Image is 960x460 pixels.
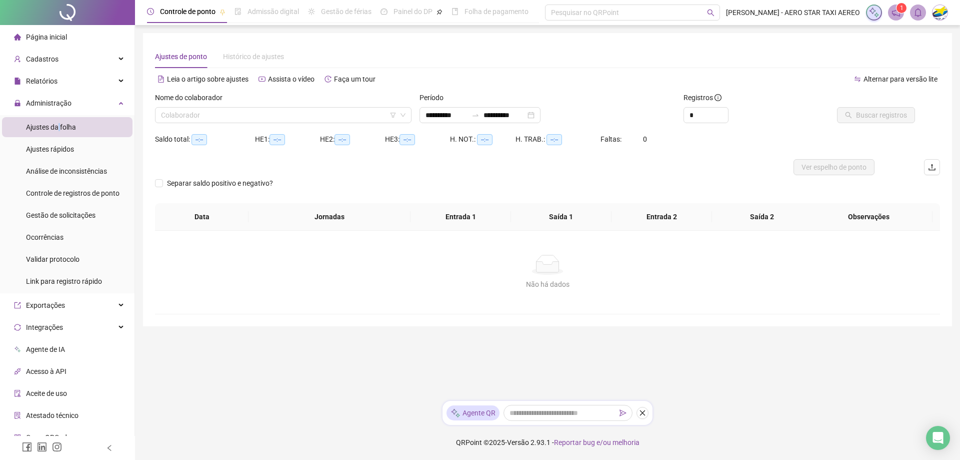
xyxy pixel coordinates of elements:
span: pushpin [436,9,442,15]
span: --:-- [546,134,562,145]
div: Saldo total: [155,134,255,145]
span: Gestão de solicitações [26,211,95,219]
span: filter [390,112,396,118]
span: close [639,409,646,416]
span: Faltas: [600,135,623,143]
span: --:-- [191,134,207,145]
span: history [324,76,331,83]
span: Integrações [26,323,63,331]
span: swap [854,76,861,83]
span: Histórico de ajustes [223,53,284,61]
span: --:-- [269,134,285,145]
span: Gerar QRCode [26,433,70,441]
div: Agente QR [446,405,499,420]
span: Validar protocolo [26,255,79,263]
span: 0 [643,135,647,143]
span: [PERSON_NAME] - AERO STAR TAXI AEREO [726,7,860,18]
span: bell [913,8,922,17]
div: HE 2: [320,134,385,145]
span: Alternar para versão lite [863,75,937,83]
span: Admissão digital [247,8,299,16]
span: home [14,34,21,41]
button: Ver espelho de ponto [793,159,874,175]
span: Faça um tour [334,75,375,83]
th: Jornadas [248,203,410,231]
span: clock-circle [147,8,154,15]
div: H. NOT.: [450,134,515,145]
span: Assista o vídeo [268,75,314,83]
div: HE 3: [385,134,450,145]
label: Nome do colaborador [155,92,229,103]
button: Buscar registros [837,107,915,123]
span: Observações [813,211,924,222]
th: Entrada 2 [611,203,712,231]
span: file-text [157,76,164,83]
div: H. TRAB.: [515,134,600,145]
span: Ajustes rápidos [26,145,74,153]
span: Exportações [26,301,65,309]
span: Folha de pagamento [464,8,528,16]
span: book [451,8,458,15]
span: Link para registro rápido [26,277,102,285]
span: dashboard [380,8,387,15]
span: --:-- [477,134,492,145]
img: 28325 [932,5,947,20]
span: instagram [52,442,62,452]
span: --:-- [399,134,415,145]
span: left [106,444,113,451]
span: youtube [258,76,265,83]
span: solution [14,412,21,419]
span: to [471,111,479,119]
span: 1 [900,5,903,12]
th: Saída 1 [511,203,611,231]
th: Data [155,203,248,231]
span: send [619,409,626,416]
span: Painel do DP [393,8,432,16]
img: sparkle-icon.fc2bf0ac1784a2077858766a79e2daf3.svg [450,408,460,418]
span: search [707,9,714,17]
span: down [400,112,406,118]
footer: QRPoint © 2025 - 2.93.1 - [135,425,960,460]
span: sync [14,324,21,331]
th: Observações [805,203,932,231]
div: Open Intercom Messenger [926,426,950,450]
span: Agente de IA [26,345,65,353]
label: Período [419,92,450,103]
span: Análise de inconsistências [26,167,107,175]
th: Saída 2 [712,203,812,231]
span: Versão [507,438,529,446]
span: Ajustes de ponto [155,53,207,61]
span: Separar saldo positivo e negativo? [163,178,277,189]
span: qrcode [14,434,21,441]
span: Gestão de férias [321,8,371,16]
span: audit [14,390,21,397]
span: Controle de ponto [160,8,215,16]
span: notification [891,8,900,17]
span: facebook [22,442,32,452]
span: Registros [683,92,721,103]
span: Controle de registros de ponto [26,189,119,197]
span: Aceite de uso [26,389,67,397]
span: api [14,368,21,375]
span: file [14,78,21,85]
span: Administração [26,99,71,107]
div: Não há dados [167,279,928,290]
span: sun [308,8,315,15]
th: Entrada 1 [410,203,511,231]
div: HE 1: [255,134,320,145]
span: Reportar bug e/ou melhoria [554,438,639,446]
span: Página inicial [26,33,67,41]
span: export [14,302,21,309]
span: pushpin [219,9,225,15]
span: Leia o artigo sobre ajustes [167,75,248,83]
span: --:-- [334,134,350,145]
span: swap-right [471,111,479,119]
span: file-done [234,8,241,15]
span: Atestado técnico [26,411,78,419]
span: Cadastros [26,55,58,63]
span: info-circle [714,94,721,101]
span: Relatórios [26,77,57,85]
span: Ajustes da folha [26,123,76,131]
span: upload [928,163,936,171]
span: user-add [14,56,21,63]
